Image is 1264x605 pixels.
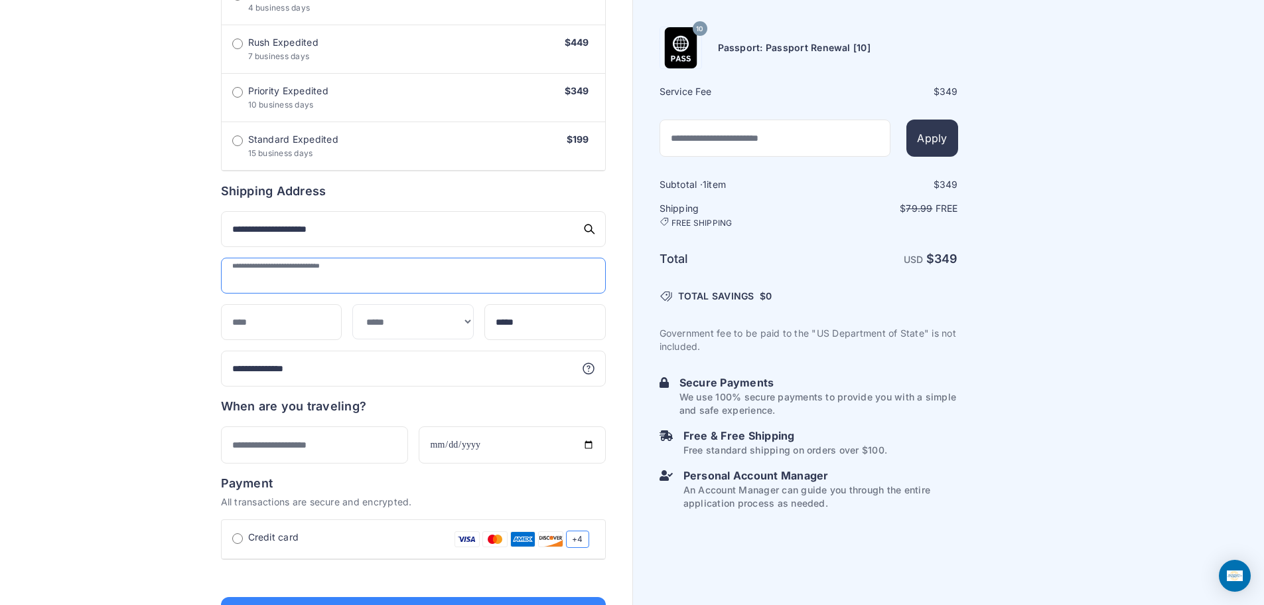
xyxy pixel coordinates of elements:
span: +4 [566,531,589,548]
img: Amex [510,531,535,548]
p: Free standard shipping on orders over $100. [683,444,887,457]
span: 15 business days [248,148,313,158]
span: 10 [696,20,703,37]
span: 0 [766,290,772,302]
p: We use 100% secure payments to provide you with a simple and safe experience. [679,390,958,417]
p: Government fee to be paid to the "US Department of State" is not included. [660,327,958,353]
div: Open Intercom Messenger [1219,560,1251,592]
div: $ [810,85,958,98]
span: 1 [703,179,707,190]
span: TOTAL SAVINGS [678,290,754,303]
h6: Secure Payments [679,375,958,390]
img: Product Name [660,27,701,68]
svg: More information [582,362,595,375]
span: FREE SHIPPING [671,218,733,228]
span: Priority Expedited [248,84,328,98]
h6: Payment [221,474,606,493]
img: Discover [538,531,563,548]
h6: Passport: Passport Renewal [10] [718,41,871,54]
button: Apply [906,120,957,157]
span: $199 [567,133,589,145]
strong: $ [926,252,958,266]
span: Credit card [248,531,299,544]
h6: Shipping [660,202,808,228]
h6: Service Fee [660,85,808,98]
span: $449 [565,37,589,48]
span: 349 [934,252,958,266]
span: 10 business days [248,100,314,110]
span: $349 [565,85,589,96]
h6: Shipping Address [221,182,606,201]
img: Mastercard [482,531,508,548]
span: USD [904,254,924,265]
p: $ [810,202,958,215]
span: $ [760,290,772,303]
span: Standard Expedited [248,133,338,146]
span: 7 business days [248,51,310,61]
span: 4 business days [248,3,311,13]
h6: Free & Free Shipping [683,428,887,444]
img: Visa Card [455,531,480,548]
span: 349 [940,86,958,97]
span: Rush Expedited [248,36,318,49]
span: 79.99 [906,203,932,214]
p: All transactions are secure and encrypted. [221,495,606,509]
h6: When are you traveling? [221,397,367,416]
h6: Total [660,250,808,268]
span: Free [936,203,958,214]
p: An Account Manager can guide you through the entire application process as needed. [683,483,958,510]
span: 349 [940,179,958,190]
h6: Personal Account Manager [683,468,958,483]
h6: Subtotal · item [660,178,808,191]
div: $ [810,178,958,191]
